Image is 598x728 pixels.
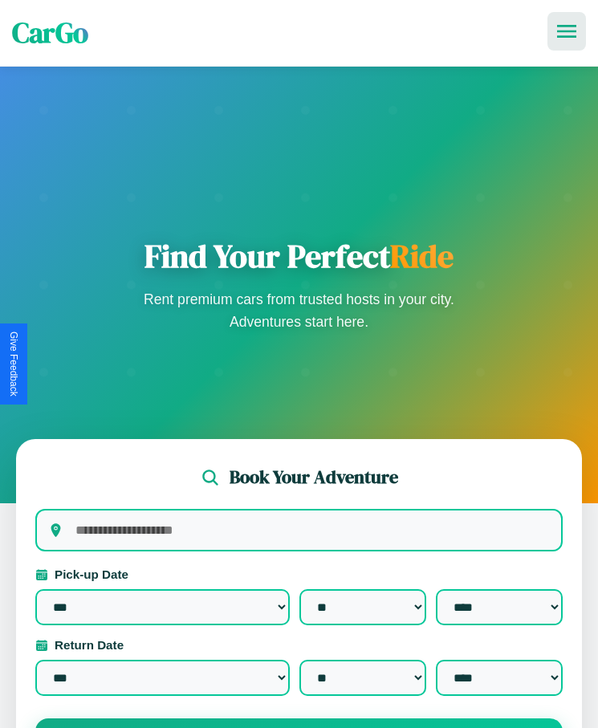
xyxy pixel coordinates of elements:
label: Pick-up Date [35,567,563,581]
div: Give Feedback [8,331,19,397]
span: Ride [390,234,454,278]
p: Rent premium cars from trusted hosts in your city. Adventures start here. [139,288,460,333]
span: CarGo [12,14,88,52]
label: Return Date [35,638,563,652]
h1: Find Your Perfect [139,237,460,275]
h2: Book Your Adventure [230,465,398,490]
